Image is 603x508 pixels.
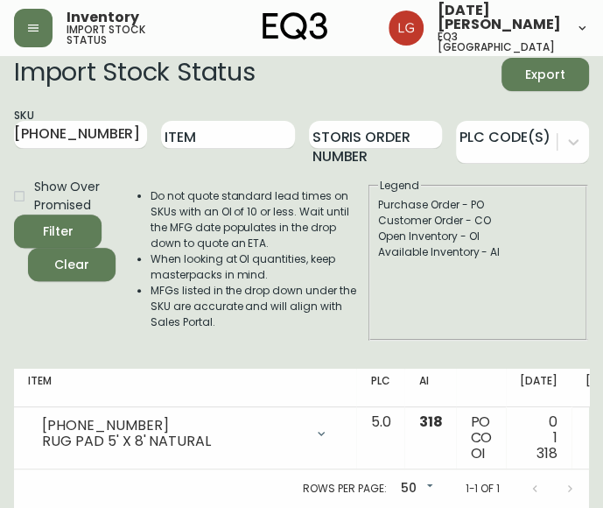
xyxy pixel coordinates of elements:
[151,283,367,330] li: MFGs listed in the drop down under the SKU are accurate and will align with Sales Portal.
[28,248,116,281] button: Clear
[418,412,442,432] span: 318
[501,58,589,91] button: Export
[438,4,561,32] span: [DATE][PERSON_NAME]
[14,369,356,407] th: Item
[389,11,424,46] img: 2638f148bab13be18035375ceda1d187
[151,188,367,251] li: Do not quote standard lead times on SKUs with an OI of 10 or less. Wait until the MFG date popula...
[34,178,102,215] span: Show Over Promised
[378,197,578,213] div: Purchase Order - PO
[67,11,139,25] span: Inventory
[42,418,304,434] div: [PHONE_NUMBER]
[465,481,500,497] p: 1-1 of 1
[151,251,367,283] li: When looking at OI quantities, keep masterpacks in mind.
[14,58,255,91] h2: Import Stock Status
[378,229,578,244] div: Open Inventory - OI
[520,414,557,462] div: 0 1
[404,369,456,407] th: AI
[42,434,304,449] div: RUG PAD 5' X 8' NATURAL
[506,369,571,407] th: [DATE]
[356,407,404,469] td: 5.0
[536,443,557,463] span: 318
[378,213,578,229] div: Customer Order - CO
[42,254,102,276] span: Clear
[378,178,421,194] legend: Legend
[14,215,102,248] button: Filter
[356,369,404,407] th: PLC
[67,25,187,46] h5: import stock status
[28,414,342,453] div: [PHONE_NUMBER]RUG PAD 5' X 8' NATURAL
[470,414,492,462] div: PO CO
[438,32,561,53] h5: eq3 [GEOGRAPHIC_DATA]
[470,443,485,463] span: OI
[303,481,386,497] p: Rows per page:
[378,244,578,260] div: Available Inventory - AI
[393,475,437,504] div: 50
[515,64,575,86] span: Export
[263,12,327,40] img: logo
